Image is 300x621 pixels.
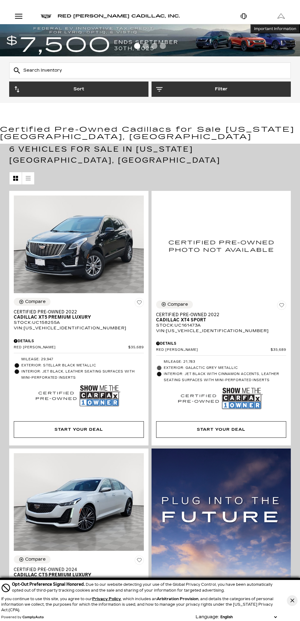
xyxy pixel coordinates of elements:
li: Mileage: 29,947 [14,356,144,362]
div: Compare [167,302,188,307]
img: 2022 Cadillac XT4 Sport [156,195,286,296]
span: Certified Pre-Owned 2022 [156,312,282,317]
img: Cadillac Certified Used Vehicle [178,389,219,408]
p: If you continue to use this site, you agree to our , which includes an , and details the categori... [1,597,273,612]
span: Go to slide 2 [143,43,149,49]
span: Opt-Out Preference Signal Honored . [12,582,86,587]
div: Compare [25,557,46,562]
span: Certified Pre-Owned 2024 [14,567,139,572]
div: Pricing Details - Certified Pre-Owned 2022 Cadillac XT5 Premium Luxury [14,338,144,344]
div: Language: [196,615,219,619]
div: Start Your Deal [197,426,245,433]
strong: Arbitration Provision [157,597,198,601]
span: $35,689 [271,348,286,352]
a: Red [PERSON_NAME] Cadillac, Inc. [58,12,180,21]
div: VIN: [US_VEHICLE_IDENTIFICATION_NUMBER] [14,325,144,331]
img: Show Me the CARFAX 1-Owner Badge [222,385,263,412]
span: Red [PERSON_NAME] [14,345,128,350]
span: Important Information [254,26,296,31]
div: Start Your Deal [156,421,286,438]
span: $35,689 [128,345,144,350]
button: Save Vehicle [135,298,144,309]
div: Start Your Deal [14,421,144,438]
div: VIN: [US_VEHICLE_IDENTIFICATION_NUMBER] [156,328,286,334]
li: Mileage: 21,783 [156,359,286,365]
input: Search Inventory [9,62,291,78]
button: Save Vehicle [135,555,144,567]
button: Important Information [250,24,300,33]
div: Stock : UC158255A [14,320,144,325]
span: Interior: Jet Black with Cinnamon accents, Leather seating surfaces with mini-perforated inserts [164,371,286,383]
span: Go to slide 3 [151,43,157,49]
select: Language Select [219,614,278,620]
button: Compare Vehicle [14,298,51,306]
span: Red [PERSON_NAME] Cadillac, Inc. [58,13,180,19]
button: Filter [152,81,291,97]
a: Red [PERSON_NAME] $35,689 [14,345,144,350]
div: Due to our website detecting your use of the Global Privacy Control, you have been automatically ... [12,581,278,593]
img: Show Me the CARFAX 1-Owner Badge [80,382,120,410]
img: Cadillac Certified Used Vehicle [36,386,77,406]
span: Exterior: Galactic Grey Metallic [164,365,286,371]
button: Compare Vehicle [14,555,51,563]
span: Interior: Jet Black, Leather seating surfaces with mini-perforated inserts [21,369,144,381]
a: Certified Pre-Owned 2024Cadillac CT5 Premium Luxury [14,567,144,577]
a: Certified Pre-Owned 2022Cadillac XT5 Premium Luxury [14,309,144,320]
span: Cadillac XT5 Premium Luxury [14,315,139,320]
a: Red [PERSON_NAME] $35,689 [156,348,286,352]
div: Stock : UC161473A [156,323,286,328]
a: Certified Pre-Owned 2022Cadillac XT4 Sport [156,312,286,323]
span: Cadillac CT5 Premium Luxury [14,572,139,577]
div: Powered by [1,615,44,619]
span: Red [PERSON_NAME] [156,348,271,352]
div: Start Your Deal [54,426,103,433]
span: Go to slide 1 [134,43,140,49]
img: Cadillac logo [41,14,51,18]
a: ComplyAuto [22,615,44,619]
span: Cadillac XT4 Sport [156,317,282,323]
button: Sort [9,81,148,97]
a: Cadillac logo [41,12,51,21]
span: Exterior: Stellar Black Metallic [21,362,144,369]
div: Compare [25,299,46,305]
span: Go to slide 4 [160,43,166,49]
img: 2024 Cadillac CT5 Premium Luxury [14,453,144,551]
span: Certified Pre-Owned 2022 [14,309,139,315]
a: Privacy Policy [92,597,121,601]
span: 6 Vehicles for Sale in [US_STATE][GEOGRAPHIC_DATA], [GEOGRAPHIC_DATA] [9,145,220,165]
a: Open Phone Modal [225,9,263,24]
img: 2022 Cadillac XT5 Premium Luxury [14,195,144,293]
button: Save Vehicle [277,301,286,312]
div: Pricing Details - Certified Pre-Owned 2022 Cadillac XT4 Sport [156,341,286,346]
button: Close Button [287,595,298,606]
button: Compare Vehicle [156,301,193,309]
